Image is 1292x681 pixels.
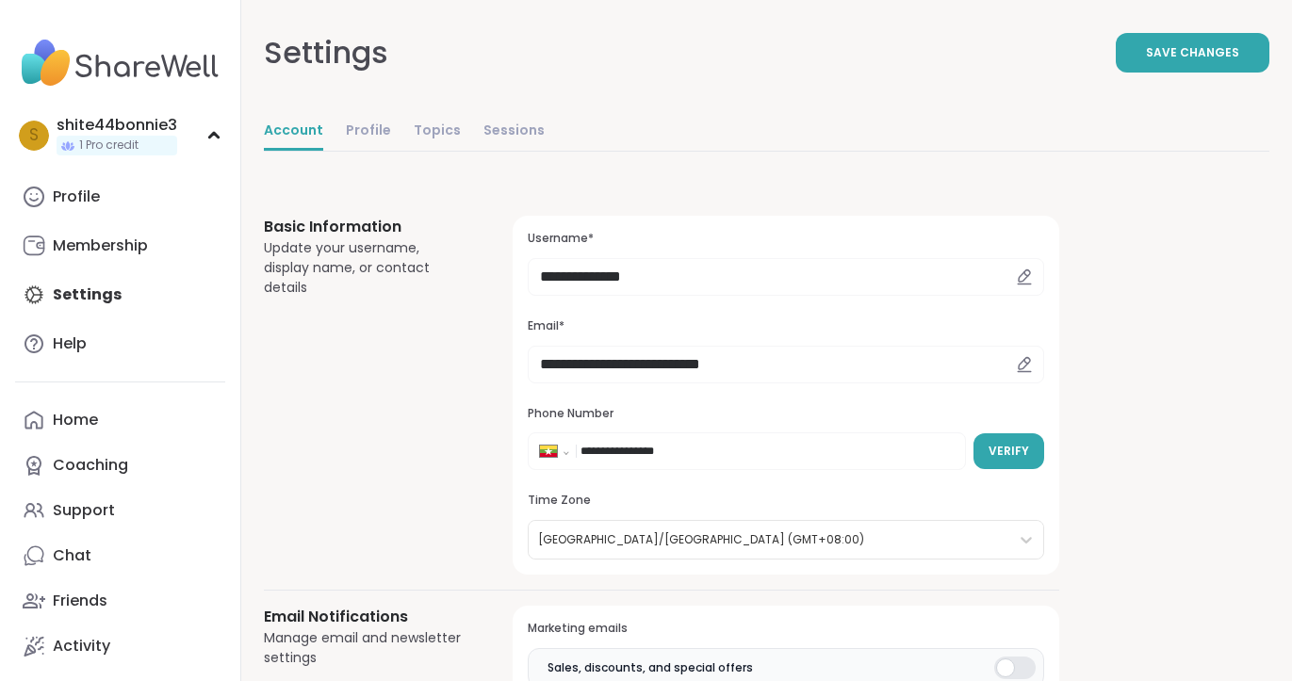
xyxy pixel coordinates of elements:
a: Chat [15,533,225,578]
div: shite44bonnie3 [57,115,177,136]
div: Home [53,410,98,430]
a: Coaching [15,443,225,488]
div: Membership [53,235,148,256]
a: Topics [414,113,461,151]
h3: Email* [528,318,1044,334]
div: Update your username, display name, or contact details [264,238,467,298]
h3: Basic Information [264,216,467,238]
a: Profile [346,113,391,151]
h3: Marketing emails [528,621,1044,637]
h3: Time Zone [528,493,1044,509]
a: Friends [15,578,225,624]
h3: Phone Number [528,406,1044,422]
img: ShareWell Nav Logo [15,30,225,96]
div: Support [53,500,115,521]
div: Help [53,333,87,354]
span: s [29,123,39,148]
a: Profile [15,174,225,219]
a: Home [15,397,225,443]
span: Verify [989,443,1029,460]
a: Activity [15,624,225,669]
div: Profile [53,186,100,207]
span: 1 Pro credit [79,138,139,154]
a: Account [264,113,323,151]
div: Manage email and newsletter settings [264,628,467,668]
h3: Email Notifications [264,606,467,628]
a: Support [15,488,225,533]
a: Help [15,321,225,366]
a: Membership [15,223,225,268]
div: Settings [264,30,388,75]
span: Save Changes [1146,44,1239,61]
div: Coaching [53,455,128,476]
div: Chat [53,545,91,566]
span: Sales, discounts, and special offers [548,659,753,676]
h3: Username* [528,231,1044,247]
button: Save Changes [1116,33,1269,73]
div: Friends [53,591,107,611]
button: Verify [973,433,1044,469]
div: Activity [53,636,110,657]
a: Sessions [483,113,545,151]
